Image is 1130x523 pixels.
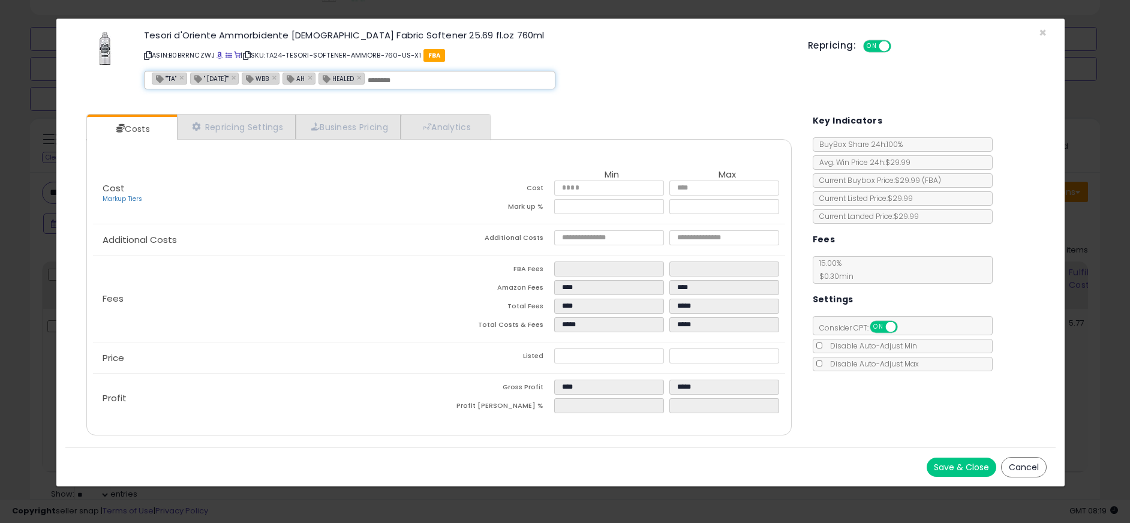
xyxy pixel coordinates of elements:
[439,181,554,199] td: Cost
[283,73,305,83] span: AH
[813,271,853,281] span: $0.30 min
[922,175,941,185] span: ( FBA )
[439,261,554,280] td: FBA Fees
[813,157,910,167] span: Avg. Win Price 24h: $29.99
[177,115,296,139] a: Repricing Settings
[93,353,439,363] p: Price
[93,31,117,67] img: 31YbHTVPVrL._SL60_.jpg
[871,322,886,332] span: ON
[226,50,232,60] a: All offer listings
[824,359,919,369] span: Disable Auto-Adjust Max
[144,46,790,65] p: ASIN: B0BRRNCZWJ | SKU: TA24-TESORI-SOFTENER-AMMORB-760-US-X1
[813,113,883,128] h5: Key Indicators
[813,175,941,185] span: Current Buybox Price:
[808,41,856,50] h5: Repricing:
[824,341,917,351] span: Disable Auto-Adjust Min
[217,50,223,60] a: BuyBox page
[927,458,996,477] button: Save & Close
[191,73,229,83] span: " [DATE]""
[144,31,790,40] h3: Tesori d'Oriente Ammorbidente [DEMOGRAPHIC_DATA] Fabric Softener 25.69 fl.oz 760ml
[895,175,941,185] span: $29.99
[179,72,187,83] a: ×
[319,73,354,83] span: HEALED
[813,232,836,247] h5: Fees
[423,49,446,62] span: FBA
[669,170,785,181] th: Max
[401,115,489,139] a: Analytics
[152,73,176,83] span: ""TA"
[813,139,903,149] span: BuyBox Share 24h: 100%
[864,41,879,52] span: ON
[87,117,176,141] a: Costs
[439,199,554,218] td: Mark up %
[439,299,554,317] td: Total Fees
[439,230,554,249] td: Additional Costs
[308,72,315,83] a: ×
[439,280,554,299] td: Amazon Fees
[93,184,439,204] p: Cost
[232,72,239,83] a: ×
[554,170,669,181] th: Min
[813,323,913,333] span: Consider CPT:
[439,348,554,367] td: Listed
[439,380,554,398] td: Gross Profit
[103,194,142,203] a: Markup Tiers
[439,317,554,336] td: Total Costs & Fees
[439,398,554,417] td: Profit [PERSON_NAME] %
[242,73,269,83] span: WBB
[895,322,915,332] span: OFF
[813,211,919,221] span: Current Landed Price: $29.99
[889,41,909,52] span: OFF
[272,72,279,83] a: ×
[1001,457,1047,477] button: Cancel
[234,50,241,60] a: Your listing only
[813,193,913,203] span: Current Listed Price: $29.99
[296,115,401,139] a: Business Pricing
[93,235,439,245] p: Additional Costs
[93,393,439,403] p: Profit
[93,294,439,303] p: Fees
[357,72,364,83] a: ×
[813,292,853,307] h5: Settings
[813,258,853,281] span: 15.00 %
[1039,24,1047,41] span: ×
